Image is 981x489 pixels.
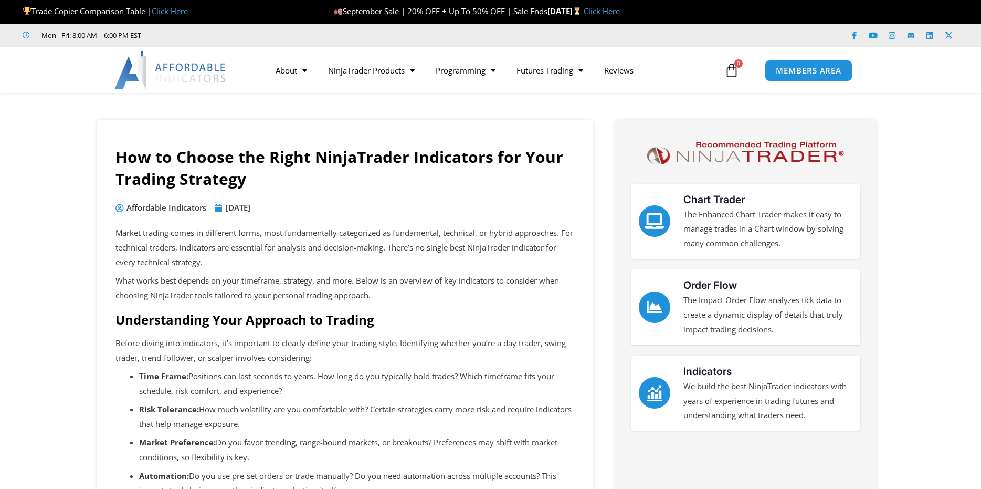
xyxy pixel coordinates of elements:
p: How much volatility are you comfortable with? Certain strategies carry more risk and require indi... [139,402,575,432]
p: The Impact Order Flow analyzes tick data to create a dynamic display of details that truly impact... [683,293,852,337]
a: Order Flow [683,279,737,292]
img: NinjaTrader Logo | Affordable Indicators – NinjaTrader [642,138,848,168]
h1: How to Choose the Right NinjaTrader Indicators for Your Trading Strategy [115,146,575,190]
a: NinjaTrader Products [318,58,425,82]
a: Programming [425,58,506,82]
span: Trade Copier Comparison Table | [23,6,188,16]
p: Positions can last seconds to years. How long do you typically hold trades? Which timeframe fits ... [139,369,575,399]
a: Order Flow [639,292,670,323]
h2: Understanding Your Approach to Trading [115,311,575,328]
strong: [DATE] [547,6,584,16]
a: Indicators [683,365,732,378]
p: We build the best NinjaTrader indicators with years of experience in trading futures and understa... [683,379,852,423]
a: Click Here [584,6,620,16]
a: Indicators [639,377,670,409]
img: 🏆 [23,7,31,15]
strong: Market Preference: [139,437,216,448]
p: Do you favor trending, range-bound markets, or breakouts? Preferences may shift with market condi... [139,435,575,465]
p: The Enhanced Chart Trader makes it easy to manage trades in a Chart window by solving many common... [683,207,852,252]
a: Futures Trading [506,58,594,82]
strong: Risk Tolerance: [139,404,199,414]
a: Chart Trader [639,205,670,237]
a: 0 [709,55,755,86]
span: 0 [734,59,743,68]
p: Before diving into indicators, it’s important to clearly define your trading style. Identifying w... [115,336,575,366]
strong: Automation: [139,471,189,481]
nav: Menu [265,58,722,82]
a: Chart Trader [683,193,745,206]
a: Click Here [152,6,188,16]
span: MEMBERS AREA [776,67,841,75]
span: September Sale | 20% OFF + Up To 50% OFF | Sale Ends [333,6,547,16]
span: Affordable Indicators [124,201,206,215]
a: Reviews [594,58,644,82]
img: ⏳ [573,7,581,15]
a: MEMBERS AREA [765,60,852,81]
time: [DATE] [226,202,250,213]
strong: Time Frame: [139,371,188,381]
p: Market trading comes in different forms, most fundamentally categorized as fundamental, technical... [115,226,575,270]
img: 🍂 [334,7,342,15]
p: What works best depends on your timeframe, strategy, and more. Below is an overview of key indica... [115,274,575,303]
a: About [265,58,318,82]
iframe: Customer reviews powered by Trustpilot [156,30,313,40]
span: Mon - Fri: 8:00 AM – 6:00 PM EST [39,29,141,41]
img: LogoAI | Affordable Indicators – NinjaTrader [114,51,227,89]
